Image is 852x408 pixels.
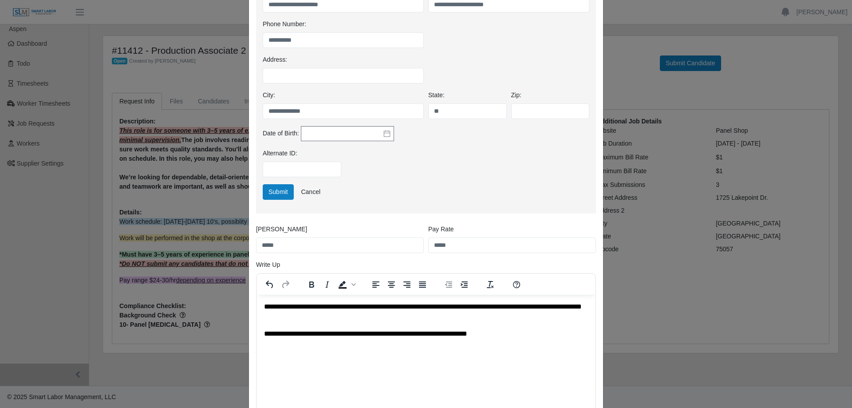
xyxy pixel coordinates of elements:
[304,278,319,291] button: Bold
[263,184,294,200] button: Submit
[263,55,287,64] label: Address:
[263,129,299,138] label: Date of Birth:
[263,91,275,100] label: City:
[428,91,445,100] label: State:
[295,184,326,200] a: Cancel
[256,260,280,269] label: Write Up
[509,278,524,291] button: Help
[384,278,399,291] button: Align center
[319,278,335,291] button: Italic
[441,278,456,291] button: Decrease indent
[262,278,277,291] button: Undo
[399,278,414,291] button: Align right
[335,278,357,291] div: Background color Black
[415,278,430,291] button: Justify
[263,20,306,29] label: Phone Number:
[483,278,498,291] button: Clear formatting
[428,225,454,234] label: Pay Rate
[457,278,472,291] button: Increase indent
[256,225,307,234] label: [PERSON_NAME]
[278,278,293,291] button: Redo
[368,278,383,291] button: Align left
[263,149,297,158] label: Alternate ID:
[511,91,521,100] label: Zip:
